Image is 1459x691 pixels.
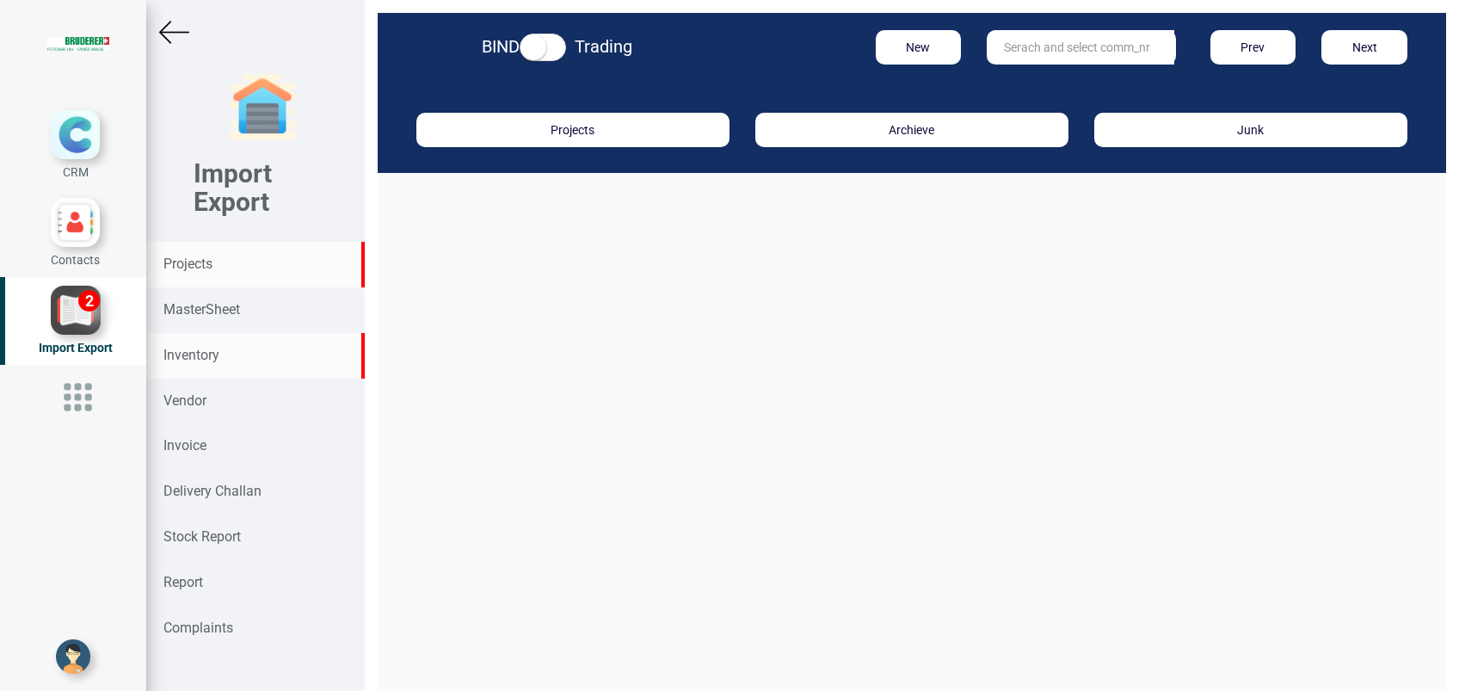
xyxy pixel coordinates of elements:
span: CRM [63,165,89,179]
button: New [876,30,962,65]
strong: BIND [482,36,520,57]
button: Projects [416,113,729,147]
span: Contacts [51,253,100,267]
strong: Projects [163,256,212,272]
strong: MasterSheet [163,301,240,318]
button: Junk [1094,113,1407,147]
strong: Complaints [163,620,233,636]
button: Next [1321,30,1407,65]
img: garage-closed.png [228,73,297,142]
strong: Vendor [163,392,206,409]
b: Import Export [194,158,272,217]
strong: Trading [575,36,632,57]
strong: Inventory [163,347,219,363]
span: Import Export [39,341,113,355]
button: Archieve [755,113,1068,147]
strong: Delivery Challan [163,483,262,499]
strong: Invoice [163,437,206,453]
strong: Report [163,574,203,590]
input: Serach and select comm_nr [987,30,1174,65]
strong: Stock Report [163,528,241,545]
div: 2 [78,290,100,312]
button: Prev [1210,30,1296,65]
